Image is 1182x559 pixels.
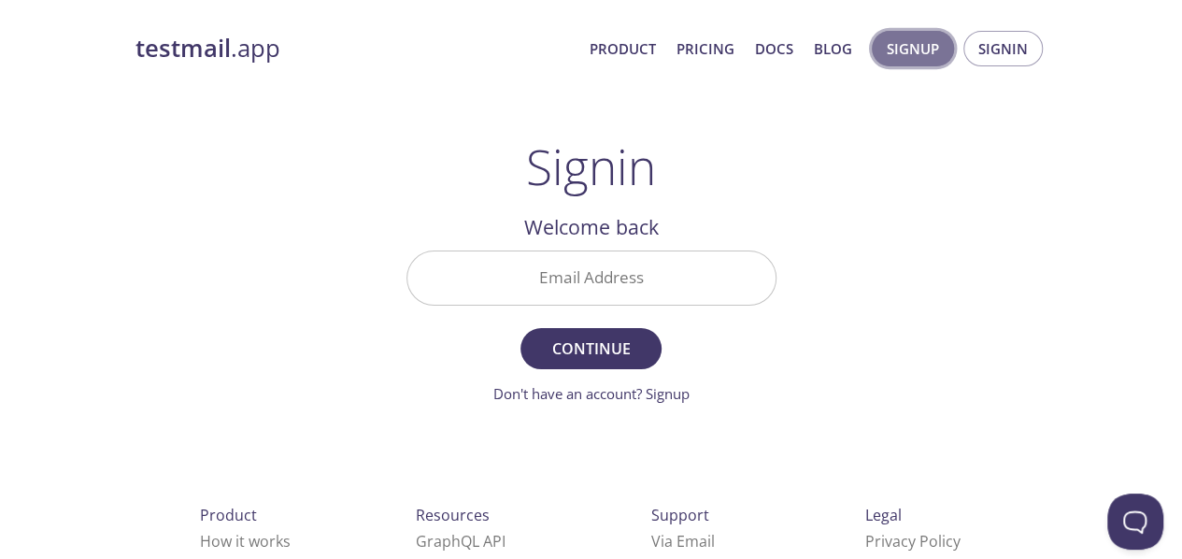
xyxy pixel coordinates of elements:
span: Resources [416,505,490,525]
a: How it works [200,531,291,552]
span: Signin [978,36,1028,61]
span: Signup [887,36,939,61]
a: Privacy Policy [865,531,961,552]
a: Don't have an account? Signup [493,384,690,403]
strong: testmail [135,32,231,64]
iframe: Help Scout Beacon - Open [1107,494,1163,550]
a: Product [590,36,656,61]
h1: Signin [526,138,656,194]
span: Product [200,505,257,525]
button: Continue [520,328,661,369]
a: Blog [814,36,852,61]
a: GraphQL API [416,531,506,552]
h2: Welcome back [406,211,776,243]
a: Pricing [676,36,734,61]
button: Signup [872,31,954,66]
a: testmail.app [135,33,575,64]
span: Legal [865,505,902,525]
button: Signin [963,31,1043,66]
a: Docs [755,36,793,61]
span: Support [651,505,709,525]
a: Via Email [651,531,715,552]
span: Continue [541,336,640,362]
